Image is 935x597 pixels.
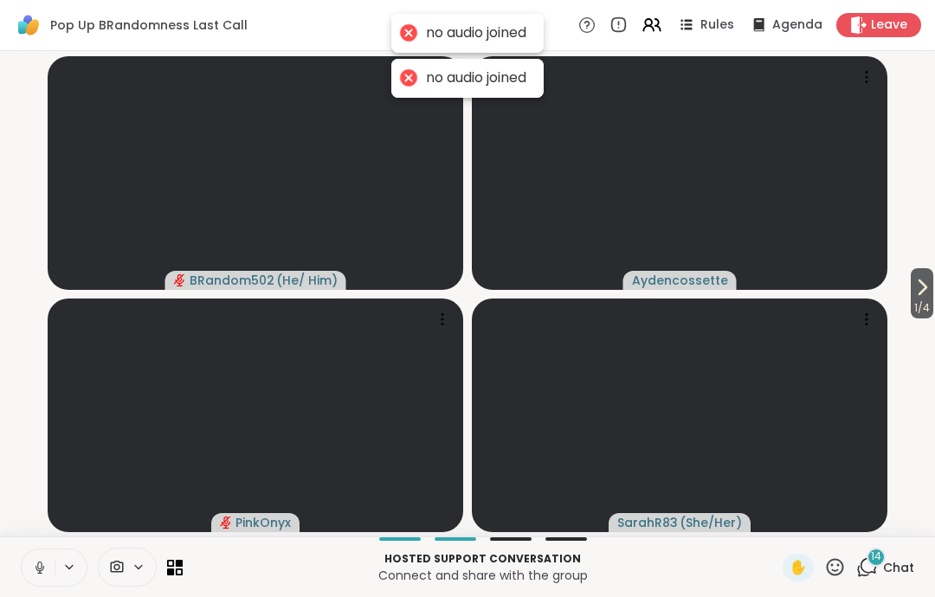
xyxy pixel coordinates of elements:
[174,274,186,286] span: audio-muted
[193,551,772,567] p: Hosted support conversation
[235,514,291,531] span: PinkOnyx
[276,272,338,289] span: ( He/ Him )
[50,16,248,34] span: Pop Up BRandomness Last Call
[190,272,274,289] span: BRandom502
[772,16,822,34] span: Agenda
[911,298,933,318] span: 1 / 4
[617,514,678,531] span: SarahR83
[426,69,526,87] div: no audio joined
[911,268,933,318] button: 1/4
[680,514,742,531] span: ( She/Her )
[220,517,232,529] span: audio-muted
[871,16,907,34] span: Leave
[871,549,881,564] span: 14
[883,559,914,576] span: Chat
[426,24,526,42] div: no audio joined
[700,16,734,34] span: Rules
[14,10,43,40] img: ShareWell Logomark
[632,272,728,289] span: Aydencossette
[790,557,807,578] span: ✋
[193,567,772,584] p: Connect and share with the group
